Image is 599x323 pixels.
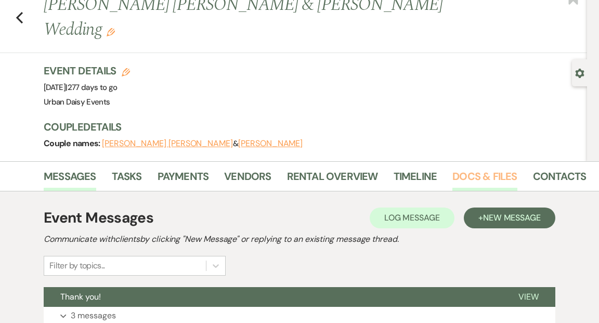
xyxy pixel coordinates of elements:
[518,291,539,302] span: View
[44,233,555,246] h2: Communicate with clients by clicking "New Message" or replying to an existing message thread.
[44,82,118,93] span: [DATE]
[158,168,209,191] a: Payments
[44,287,502,307] button: Thank you!
[107,27,115,36] button: Edit
[102,139,233,148] button: [PERSON_NAME] [PERSON_NAME]
[68,82,118,93] span: 277 days to go
[44,120,577,134] h3: Couple Details
[287,168,378,191] a: Rental Overview
[502,287,555,307] button: View
[575,68,584,77] button: Open lead details
[370,208,454,228] button: Log Message
[224,168,271,191] a: Vendors
[452,168,517,191] a: Docs & Files
[464,208,555,228] button: +New Message
[238,139,303,148] button: [PERSON_NAME]
[49,260,105,272] div: Filter by topics...
[71,309,116,322] p: 3 messages
[394,168,437,191] a: Timeline
[44,168,96,191] a: Messages
[533,168,587,191] a: Contacts
[102,138,303,149] span: &
[44,207,153,229] h1: Event Messages
[384,212,440,223] span: Log Message
[483,212,541,223] span: New Message
[66,82,117,93] span: |
[112,168,142,191] a: Tasks
[44,138,102,149] span: Couple names:
[60,291,101,302] span: Thank you!
[44,97,110,107] span: Urban Daisy Events
[44,63,130,78] h3: Event Details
